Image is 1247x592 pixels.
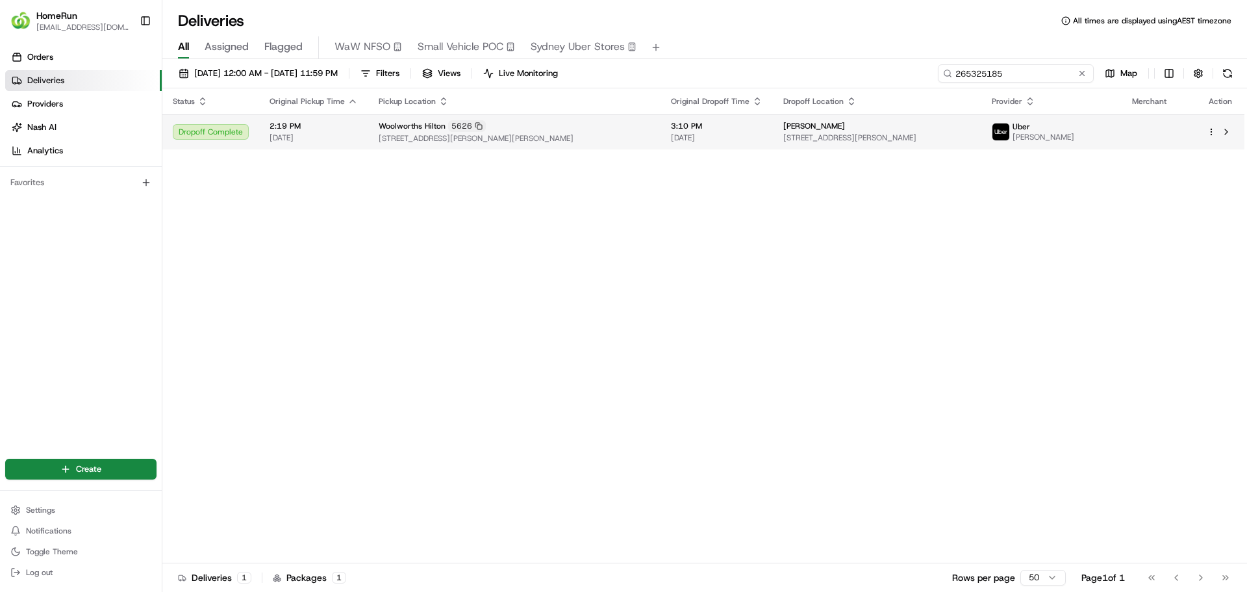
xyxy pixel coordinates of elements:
span: Deliveries [27,75,64,86]
span: Provider [992,96,1022,107]
button: Notifications [5,522,157,540]
a: Analytics [5,140,162,161]
button: [DATE] 12:00 AM - [DATE] 11:59 PM [173,64,344,83]
div: 1 [332,572,346,584]
span: Map [1120,68,1137,79]
span: Analytics [27,145,63,157]
span: WaW NFSO [334,39,390,55]
span: Settings [26,505,55,515]
span: [PERSON_NAME] [1013,132,1074,142]
span: Toggle Theme [26,547,78,557]
div: 1 [237,572,251,584]
div: Packages [273,571,346,584]
span: Status [173,96,195,107]
button: Refresh [1218,64,1237,83]
button: Create [5,459,157,480]
span: Woolworths Hilton [379,121,446,131]
span: Small Vehicle POC [418,39,503,55]
span: Uber [1013,122,1030,132]
span: Sydney Uber Stores [531,39,625,55]
a: Deliveries [5,70,162,91]
div: 5626 [448,120,486,132]
span: Pickup Location [379,96,436,107]
span: [STREET_ADDRESS][PERSON_NAME][PERSON_NAME] [379,133,650,144]
span: Flagged [264,39,303,55]
span: Original Pickup Time [270,96,345,107]
span: Live Monitoring [499,68,558,79]
span: 3:10 PM [671,121,762,131]
span: [DATE] [270,133,358,143]
button: [EMAIL_ADDRESS][DOMAIN_NAME] [36,22,129,32]
h1: Deliveries [178,10,244,31]
div: Favorites [5,172,157,193]
div: Action [1207,96,1234,107]
span: Providers [27,98,63,110]
span: All times are displayed using AEST timezone [1073,16,1231,26]
span: [PERSON_NAME] [783,121,845,131]
span: Views [438,68,460,79]
span: 2:19 PM [270,121,358,131]
span: [DATE] [671,133,762,143]
span: Nash AI [27,122,57,133]
button: Live Monitoring [477,64,564,83]
span: [STREET_ADDRESS][PERSON_NAME] [783,133,971,143]
div: Deliveries [178,571,251,584]
span: Original Dropoff Time [671,96,749,107]
span: Create [76,463,101,475]
span: Orders [27,51,53,63]
button: Settings [5,501,157,519]
div: Page 1 of 1 [1081,571,1125,584]
a: Nash AI [5,117,162,138]
span: All [178,39,189,55]
span: [DATE] 12:00 AM - [DATE] 11:59 PM [194,68,338,79]
input: Type to search [938,64,1094,83]
button: Filters [355,64,405,83]
span: Notifications [26,526,71,536]
button: HomeRunHomeRun[EMAIL_ADDRESS][DOMAIN_NAME] [5,5,134,36]
a: Orders [5,47,162,68]
span: Filters [376,68,399,79]
button: Toggle Theme [5,543,157,561]
span: Merchant [1132,96,1166,107]
button: HomeRun [36,9,77,22]
button: Views [416,64,466,83]
a: Providers [5,94,162,114]
button: Map [1099,64,1143,83]
span: Assigned [205,39,249,55]
p: Rows per page [952,571,1015,584]
button: Log out [5,563,157,582]
span: Log out [26,567,53,578]
span: Dropoff Location [783,96,844,107]
img: uber-new-logo.jpeg [992,123,1009,140]
img: HomeRun [10,10,31,31]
